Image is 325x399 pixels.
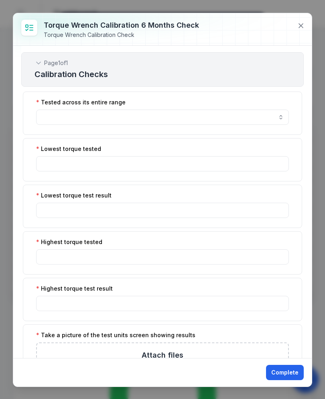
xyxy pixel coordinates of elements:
input: :rsf:-form-item-label [36,156,289,171]
button: Complete [266,365,304,380]
span: Page 1 of 1 [44,59,68,67]
h3: Attach files [142,350,183,361]
input: :rsh:-form-item-label [36,249,289,265]
h3: Torque Wrench Calibration 6 Months Check [44,20,199,31]
label: Lowest torque tested [36,145,101,153]
input: :rsi:-form-item-label [36,296,289,311]
label: Highest torque test result [36,285,113,293]
label: Highest torque tested [36,238,102,246]
label: Lowest torque test result [36,191,112,199]
div: Torque Wrench Calibration Check [44,31,199,39]
label: Take a picture of the test units screen showing results [36,331,195,339]
h2: Calibration Checks [35,69,290,80]
input: :rsg:-form-item-label [36,203,289,218]
label: Tested across its entire range [36,98,126,106]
